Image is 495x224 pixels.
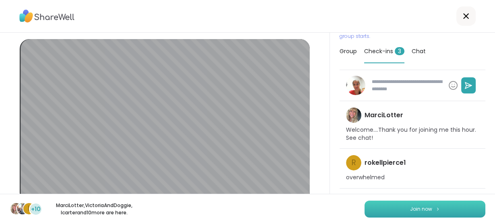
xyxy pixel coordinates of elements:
img: VictoriaAndDoggie [17,203,28,214]
span: 3 [395,47,404,55]
img: MarciLotter [346,108,361,123]
p: overwhelmed [346,174,385,182]
span: +10 [31,205,41,214]
span: Chat [412,47,426,55]
span: Join now [410,205,432,213]
button: Join now [365,201,485,218]
img: Chrissy22 [346,76,365,95]
img: MarciLotter [10,203,22,214]
h4: MarciLotter [365,111,403,120]
p: Welcome….Thank you for joining me this hour. See chat! [346,126,479,142]
span: r [352,157,356,169]
p: MarciLotter , VictoriaAndDoggie , lcarter and 10 more are here. [49,202,139,216]
span: Check-ins [364,47,404,55]
span: Group [340,47,357,55]
span: l [28,203,31,214]
img: ShareWell Logo [19,7,75,25]
h4: rokellpierce1 [365,158,406,167]
img: ShareWell Logomark [435,207,440,211]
